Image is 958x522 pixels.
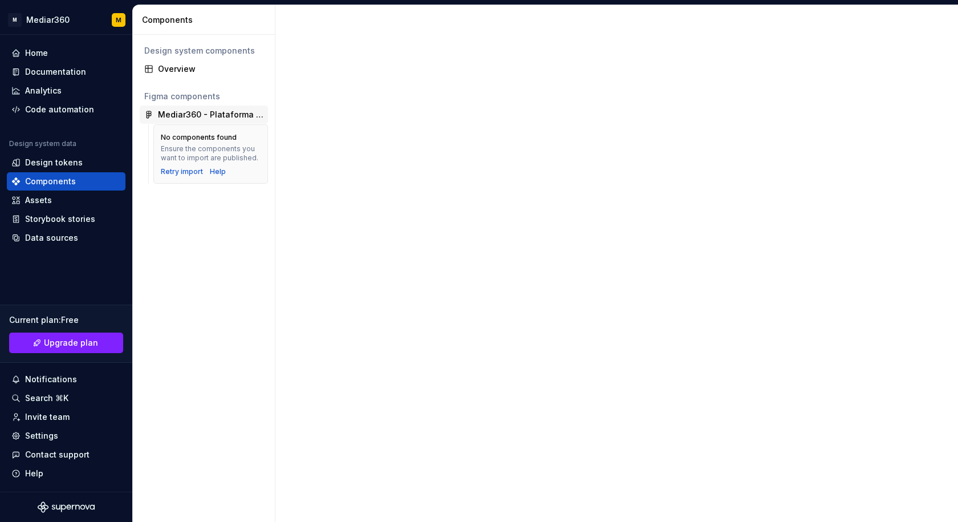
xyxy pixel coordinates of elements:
button: Search ⌘K [7,389,125,407]
a: Mediar360 - Plataforma nova Maze [140,106,268,124]
div: Storybook stories [25,213,95,225]
div: Help [25,468,43,479]
a: Overview [140,60,268,78]
svg: Supernova Logo [38,501,95,513]
div: Documentation [25,66,86,78]
button: Retry import [161,167,203,176]
div: Home [25,47,48,59]
a: Components [7,172,125,191]
span: Upgrade plan [44,337,98,349]
a: Storybook stories [7,210,125,228]
a: Help [210,167,226,176]
a: Assets [7,191,125,209]
div: Design system components [144,45,263,56]
a: Analytics [7,82,125,100]
div: Invite team [25,411,70,423]
div: Overview [158,63,263,75]
button: Notifications [7,370,125,389]
a: Code automation [7,100,125,119]
a: Home [7,44,125,62]
div: Components [142,14,270,26]
div: Notifications [25,374,77,385]
a: Design tokens [7,153,125,172]
div: Mediar360 - Plataforma nova Maze [158,109,263,120]
div: Components [25,176,76,187]
a: Upgrade plan [9,333,123,353]
div: Settings [25,430,58,442]
a: Documentation [7,63,125,81]
button: Contact support [7,446,125,464]
div: Ensure the components you want to import are published. [161,144,261,163]
div: Data sources [25,232,78,244]
div: M [8,13,22,27]
div: No components found [161,133,237,142]
a: Invite team [7,408,125,426]
div: Code automation [25,104,94,115]
div: Analytics [25,85,62,96]
div: Assets [25,195,52,206]
div: Search ⌘K [25,392,68,404]
div: Mediar360 [26,14,70,26]
a: Settings [7,427,125,445]
div: Design system data [9,139,76,148]
a: Data sources [7,229,125,247]
div: Figma components [144,91,263,102]
div: M [116,15,121,25]
div: Contact support [25,449,90,460]
div: Current plan : Free [9,314,123,326]
div: Design tokens [25,157,83,168]
button: Help [7,464,125,483]
button: MMediar360M [2,7,130,32]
